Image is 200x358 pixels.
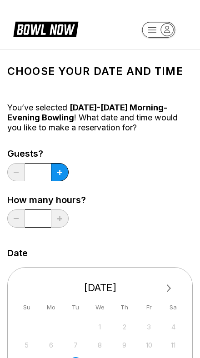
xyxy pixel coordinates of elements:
div: Fr [143,301,155,313]
div: Not available Tuesday, October 7th, 2025 [70,339,82,351]
div: We [94,301,106,313]
div: Not available Friday, October 10th, 2025 [143,339,155,351]
div: Not available Thursday, October 2nd, 2025 [118,321,130,333]
div: Th [118,301,130,313]
div: Not available Thursday, October 9th, 2025 [118,339,130,351]
label: Date [7,248,28,258]
div: [DATE] [17,282,183,294]
div: Not available Saturday, October 11th, 2025 [167,339,180,351]
div: Su [20,301,33,313]
button: Next Month [162,281,176,296]
div: Sa [167,301,180,313]
h1: Choose your Date and time [7,65,193,78]
div: Not available Monday, October 6th, 2025 [45,339,57,351]
div: Not available Wednesday, October 8th, 2025 [94,339,106,351]
label: How many hours? [7,195,86,205]
div: Tu [70,301,82,313]
div: You’ve selected ! What date and time would you like to make a reservation for? [7,103,193,133]
label: Guests? [7,149,69,159]
div: Not available Friday, October 3rd, 2025 [143,321,155,333]
div: Not available Wednesday, October 1st, 2025 [94,321,106,333]
div: Not available Saturday, October 4th, 2025 [167,321,180,333]
div: Mo [45,301,57,313]
div: Not available Sunday, October 5th, 2025 [20,339,33,351]
span: [DATE]-[DATE] Morning-Evening Bowling [7,103,167,122]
